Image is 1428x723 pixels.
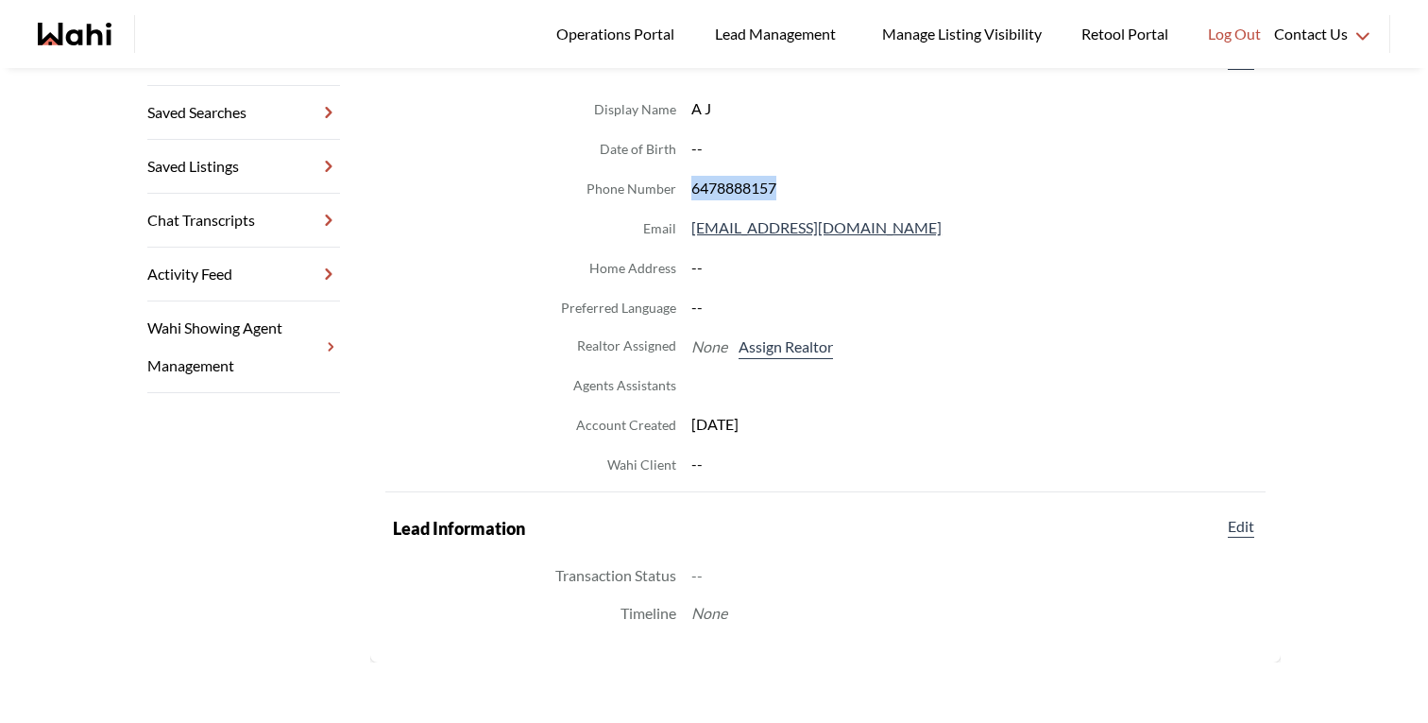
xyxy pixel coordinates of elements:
a: Wahi homepage [38,23,111,45]
dt: Wahi Client [607,454,676,476]
a: Chat Transcripts [147,194,340,248]
dt: Timeline [620,602,676,625]
button: Assign Realtor [735,335,837,359]
dt: Date of Birth [600,138,676,161]
dd: -- [691,136,1258,161]
div: None [691,602,727,625]
dd: 6478888157 [691,176,1258,200]
dt: Transaction Status [555,564,676,587]
a: Saved Searches [147,86,340,140]
dt: Phone Number [586,178,676,200]
dt: Agents Assistants [573,374,676,397]
span: Log Out [1208,22,1261,46]
dd: A J [691,96,1258,121]
a: Wahi Showing Agent Management [147,301,340,393]
h2: Lead Information [393,515,525,542]
button: Edit [1224,515,1258,538]
dd: [DATE] [691,412,1258,437]
dt: Display Name [594,98,676,121]
dt: Account Created [576,414,676,437]
span: Retool Portal [1081,22,1174,46]
dt: Email [643,217,676,240]
span: None [691,335,727,359]
dt: Preferred Language [561,297,676,319]
span: Manage Listing Visibility [876,22,1047,46]
a: Saved Listings [147,140,340,194]
dt: Realtor Assigned [577,335,676,359]
dd: -- [691,255,1258,280]
dd: [EMAIL_ADDRESS][DOMAIN_NAME] [691,215,1258,240]
a: Activity Feed [147,248,340,301]
dt: Home Address [589,257,676,280]
span: Lead Management [715,22,842,46]
span: Operations Portal [556,22,681,46]
dd: -- [691,452,1258,476]
div: -- [691,564,703,587]
dd: -- [691,295,1258,319]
